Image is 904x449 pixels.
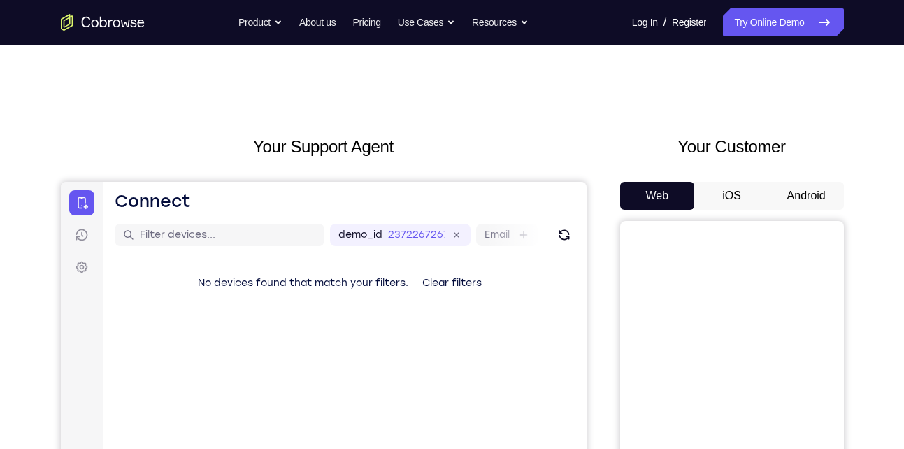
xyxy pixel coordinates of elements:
span: No devices found that match your filters. [137,95,347,107]
button: Clear filters [350,87,432,115]
a: Go to the home page [61,14,145,31]
a: Register [672,8,706,36]
button: 6-digit code [242,421,327,449]
button: Use Cases [398,8,455,36]
button: Resources [472,8,529,36]
h2: Your Customer [620,134,844,159]
button: iOS [694,182,769,210]
button: Android [769,182,844,210]
button: Product [238,8,282,36]
span: / [663,14,666,31]
a: About us [299,8,336,36]
a: Try Online Demo [723,8,843,36]
a: Log In [632,8,658,36]
a: Pricing [352,8,380,36]
h2: Your Support Agent [61,134,587,159]
button: Web [620,182,695,210]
